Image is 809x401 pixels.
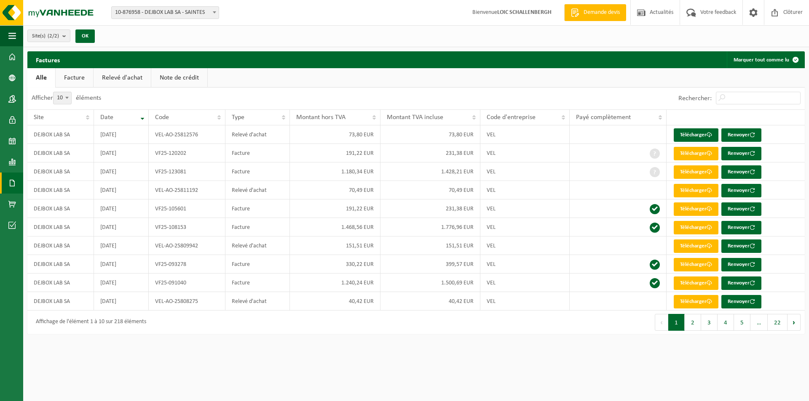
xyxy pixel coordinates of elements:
[497,9,552,16] strong: LOIC SCHALLENBERGH
[94,144,149,162] td: [DATE]
[721,295,761,308] button: Renvoyer
[149,274,225,292] td: VF25-091040
[94,68,151,88] a: Relevé d'achat
[27,68,55,88] a: Alle
[290,218,380,236] td: 1.468,56 EUR
[678,95,712,102] label: Rechercher:
[149,255,225,274] td: VF25-093278
[32,95,101,101] label: Afficher éléments
[380,162,480,181] td: 1.428,21 EUR
[380,255,480,274] td: 399,57 EUR
[54,92,71,104] span: 10
[290,199,380,218] td: 191,22 EUR
[674,258,718,271] a: Télécharger
[149,181,225,199] td: VEL-AO-25811192
[53,92,72,104] span: 10
[232,114,244,121] span: Type
[56,68,93,88] a: Facture
[225,218,290,236] td: Facture
[380,199,480,218] td: 231,38 EUR
[380,236,480,255] td: 151,51 EUR
[48,33,59,39] count: (2/2)
[674,128,718,142] a: Télécharger
[564,4,626,21] a: Demande devis
[290,144,380,162] td: 191,22 EUR
[721,184,761,197] button: Renvoyer
[480,144,570,162] td: VEL
[380,218,480,236] td: 1.776,96 EUR
[225,162,290,181] td: Facture
[225,236,290,255] td: Relevé d'achat
[34,114,44,121] span: Site
[94,125,149,144] td: [DATE]
[290,236,380,255] td: 151,51 EUR
[27,274,94,292] td: DEJBOX LAB SA
[225,181,290,199] td: Relevé d'achat
[112,7,219,19] span: 10-876958 - DEJBOX LAB SA - SAINTES
[674,202,718,216] a: Télécharger
[674,295,718,308] a: Télécharger
[225,274,290,292] td: Facture
[94,236,149,255] td: [DATE]
[721,147,761,160] button: Renvoyer
[225,125,290,144] td: Relevé d'achat
[685,314,701,331] button: 2
[149,218,225,236] td: VF25-108153
[480,274,570,292] td: VEL
[27,199,94,218] td: DEJBOX LAB SA
[75,29,95,43] button: OK
[225,292,290,311] td: Relevé d'achat
[151,68,207,88] a: Note de crédit
[721,165,761,179] button: Renvoyer
[290,255,380,274] td: 330,22 EUR
[290,162,380,181] td: 1.180,34 EUR
[149,199,225,218] td: VF25-105601
[27,218,94,236] td: DEJBOX LAB SA
[32,315,146,330] div: Affichage de l'élément 1 à 10 sur 218 éléments
[27,51,68,68] h2: Factures
[94,199,149,218] td: [DATE]
[487,114,536,121] span: Code d'entreprise
[27,162,94,181] td: DEJBOX LAB SA
[111,6,219,19] span: 10-876958 - DEJBOX LAB SA - SAINTES
[721,276,761,290] button: Renvoyer
[27,181,94,199] td: DEJBOX LAB SA
[674,165,718,179] a: Télécharger
[94,255,149,274] td: [DATE]
[668,314,685,331] button: 1
[296,114,346,121] span: Montant hors TVA
[94,292,149,311] td: [DATE]
[149,162,225,181] td: VF25-123081
[727,51,804,68] button: Marquer tout comme lu
[674,147,718,160] a: Télécharger
[380,125,480,144] td: 73,80 EUR
[674,239,718,253] a: Télécharger
[149,144,225,162] td: VF25-120202
[149,125,225,144] td: VEL-AO-25812576
[290,292,380,311] td: 40,42 EUR
[480,218,570,236] td: VEL
[480,236,570,255] td: VEL
[655,314,668,331] button: Previous
[750,314,768,331] span: …
[576,114,631,121] span: Payé complètement
[721,258,761,271] button: Renvoyer
[480,292,570,311] td: VEL
[290,274,380,292] td: 1.240,24 EUR
[27,292,94,311] td: DEJBOX LAB SA
[721,221,761,234] button: Renvoyer
[734,314,750,331] button: 5
[155,114,169,121] span: Code
[768,314,788,331] button: 22
[480,181,570,199] td: VEL
[480,162,570,181] td: VEL
[94,274,149,292] td: [DATE]
[718,314,734,331] button: 4
[94,162,149,181] td: [DATE]
[27,144,94,162] td: DEJBOX LAB SA
[290,125,380,144] td: 73,80 EUR
[480,125,570,144] td: VEL
[225,144,290,162] td: Facture
[225,199,290,218] td: Facture
[290,181,380,199] td: 70,49 EUR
